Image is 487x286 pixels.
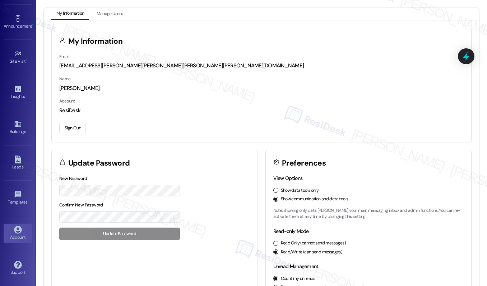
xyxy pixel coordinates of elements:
[68,159,130,167] h3: Update Password
[59,122,86,134] button: Sign Out
[59,98,75,104] label: Account
[273,175,303,181] label: View Options
[273,263,319,270] label: Unread Management
[4,83,32,102] a: Insights •
[4,153,32,173] a: Leads
[51,8,89,20] button: My Information
[59,62,464,70] div: [EMAIL_ADDRESS][PERSON_NAME][PERSON_NAME][PERSON_NAME][PERSON_NAME][DOMAIN_NAME]
[59,176,87,181] label: New Password
[281,187,319,194] label: Show data tools only
[59,107,464,114] div: ResiDesk
[4,224,32,243] a: Account
[4,259,32,278] a: Support
[281,240,346,247] label: Read Only (cannot send messages)
[59,202,103,208] label: Confirm New Password
[28,199,29,204] span: •
[273,208,464,220] p: Note: showing only data [PERSON_NAME] your main messaging inbox and admin functions. You can re-a...
[59,54,69,59] label: Email
[281,196,348,202] label: Show communication and data tools
[68,38,123,45] h3: My Information
[59,85,464,92] div: [PERSON_NAME]
[26,58,27,63] span: •
[4,48,32,67] a: Site Visit •
[25,93,26,98] span: •
[281,249,343,256] label: Read/Write (can send messages)
[273,228,309,234] label: Read-only Mode
[282,159,326,167] h3: Preferences
[4,189,32,208] a: Templates •
[4,118,32,137] a: Buildings
[281,276,315,282] label: Count my unreads
[92,8,128,20] button: Manage Users
[32,23,33,28] span: •
[59,76,71,82] label: Name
